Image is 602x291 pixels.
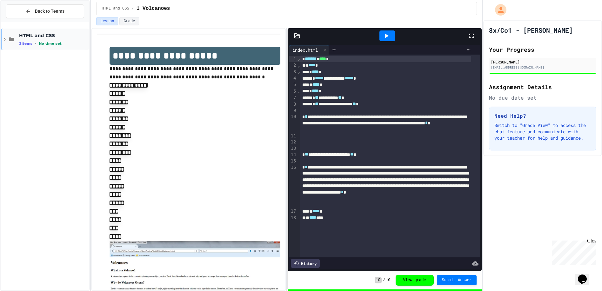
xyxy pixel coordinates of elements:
button: Submit Answer [437,275,477,285]
div: 12 [289,139,297,145]
div: 15 [289,158,297,164]
div: 16 [289,164,297,208]
div: 17 [289,208,297,215]
span: Submit Answer [442,278,472,283]
div: 6 [289,88,297,95]
button: Lesson [96,17,118,25]
span: Fold line [297,69,300,74]
div: 18 [289,215,297,221]
span: HTML and CSS [19,33,88,38]
span: 10 [375,277,382,283]
span: Fold line [297,63,300,68]
div: 7 [289,95,297,101]
button: Back to Teams [6,4,84,18]
span: Fold line [297,56,300,61]
button: View grade [396,275,434,286]
div: 3 [289,69,297,75]
button: Grade [119,17,139,25]
div: 11 [289,133,297,139]
h2: Assignment Details [489,83,596,91]
div: 2 [289,62,297,69]
h3: Need Help? [494,112,591,120]
span: • [35,41,36,46]
div: index.html [289,47,321,53]
p: Switch to "Grade View" to access the chat feature and communicate with your teacher for help and ... [494,122,591,141]
iframe: chat widget [549,238,596,265]
div: 4 [289,75,297,82]
div: 1 [289,56,297,62]
span: 1 Volcanoes [137,5,170,12]
span: / [132,6,134,11]
div: 14 [289,152,297,158]
h1: 8x/Co1 - [PERSON_NAME] [489,26,573,35]
iframe: chat widget [575,266,596,285]
span: Fold line [297,89,300,94]
span: Back to Teams [35,8,64,15]
div: Chat with us now!Close [3,3,44,40]
span: HTML and CSS [102,6,129,11]
div: History [291,259,320,268]
div: 10 [289,114,297,133]
span: 3 items [19,42,32,46]
div: [PERSON_NAME] [491,59,594,65]
div: 8 [289,101,297,108]
h2: Your Progress [489,45,596,54]
div: index.html [289,45,329,55]
div: 9 [289,108,297,114]
div: My Account [488,3,508,17]
span: No time set [39,42,62,46]
div: [EMAIL_ADDRESS][DOMAIN_NAME] [491,65,594,70]
div: 13 [289,145,297,152]
span: 10 [386,278,390,283]
div: No due date set [489,94,596,102]
span: / [383,278,385,283]
div: 5 [289,82,297,88]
